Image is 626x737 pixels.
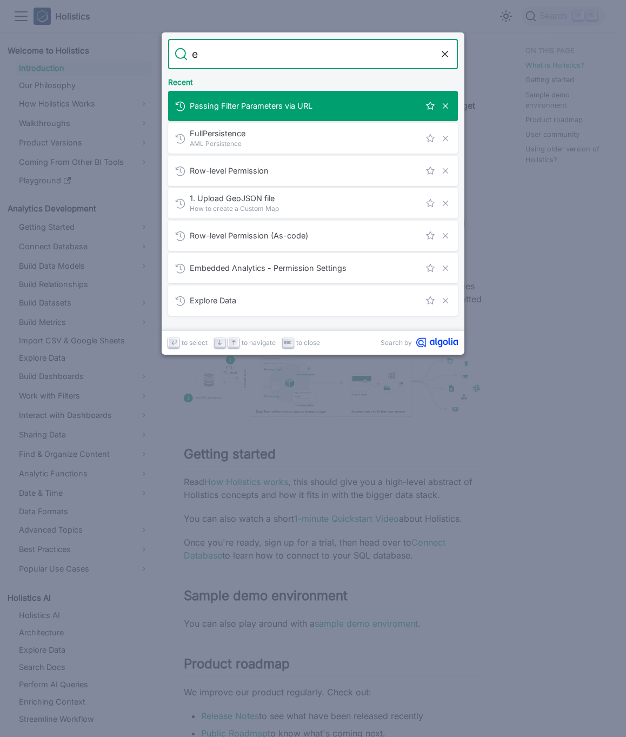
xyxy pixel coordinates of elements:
button: Save this search [424,262,436,274]
div: Recent [166,69,460,91]
span: to navigate [242,337,276,348]
a: Passing Filter Parameters via URL [168,91,458,121]
button: Remove this search from history [439,262,451,274]
span: Embedded Analytics - Permission Settings [190,263,420,273]
a: FullPersistence​AML Persistence [168,123,458,154]
span: FullPersistence​ [190,128,420,138]
input: Search docs [188,39,438,69]
span: to close [296,337,320,348]
span: Row-level Permission (As-code) [190,230,420,241]
span: How to create a Custom Map [190,203,420,214]
button: Save this search [424,100,436,112]
svg: Arrow up [230,338,238,347]
a: Explore Data [168,285,458,316]
button: Save this search [424,230,436,242]
span: Row-level Permission [190,165,420,176]
button: Remove this search from history [439,100,451,112]
a: Embedded Analytics - Permission Settings [168,253,458,283]
svg: Arrow down [216,338,224,347]
span: 1. Upload GeoJSON file​ [190,193,420,203]
a: 1. Upload GeoJSON file​How to create a Custom Map [168,188,458,218]
span: Explore Data [190,295,420,306]
button: Remove this search from history [439,165,451,177]
a: Row-level Permission (As-code) [168,221,458,251]
button: Remove this search from history [439,197,451,209]
button: Save this search [424,165,436,177]
button: Remove this search from history [439,230,451,242]
span: to select [182,337,208,348]
a: Search byAlgolia [381,337,458,348]
span: AML Persistence [190,138,420,149]
button: Clear the query [438,48,451,61]
svg: Escape key [284,338,292,347]
button: Remove this search from history [439,295,451,307]
button: Save this search [424,132,436,144]
button: Save this search [424,197,436,209]
a: Row-level Permission [168,156,458,186]
svg: Algolia [416,337,458,348]
button: Save this search [424,295,436,307]
button: Remove this search from history [439,132,451,144]
span: Passing Filter Parameters via URL [190,101,420,111]
svg: Enter key [170,338,178,347]
span: Search by [381,337,412,348]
